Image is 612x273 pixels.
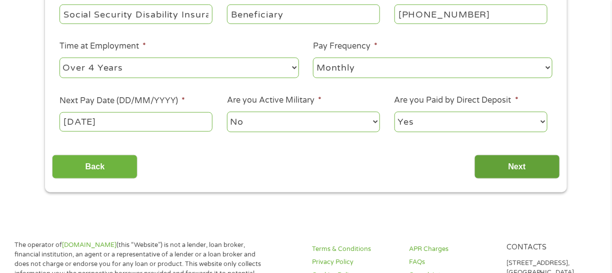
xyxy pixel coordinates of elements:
label: Pay Frequency [313,41,377,52]
a: FAQs [409,257,494,267]
label: Next Pay Date (DD/MM/YYYY) [59,96,185,106]
input: Walmart [59,5,212,24]
input: Back [52,155,137,179]
h4: Contacts [506,243,591,252]
a: Privacy Policy [312,257,397,267]
input: (231) 754-4010 [394,5,547,24]
a: Terms & Conditions [312,244,397,254]
a: APR Charges [409,244,494,254]
label: Are you Paid by Direct Deposit [394,95,518,106]
label: Time at Employment [59,41,146,52]
input: Use the arrow keys to pick a date [59,112,212,131]
input: Next [474,155,560,179]
label: Are you Active Military [227,95,321,106]
a: [DOMAIN_NAME] [62,241,116,249]
input: Cashier [227,5,380,24]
